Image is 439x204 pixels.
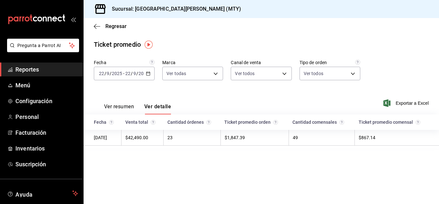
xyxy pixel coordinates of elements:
[99,71,104,76] input: --
[104,103,171,114] div: navigation tabs
[109,120,114,125] svg: Solamente se muestran las fechas con venta.
[112,71,122,76] input: ----
[104,71,106,76] span: /
[206,120,211,125] svg: Cantidad de órdenes en el día.
[151,120,156,125] svg: Suma del total de las órdenes del día considerando: Cargos por servicio, Descuentos de artículos,...
[292,120,351,125] div: Cantidad comensales
[15,189,70,197] span: Ayuda
[15,128,78,137] span: Facturación
[15,97,78,105] span: Configuración
[15,65,78,74] span: Reportes
[144,103,171,114] button: Ver detalle
[416,120,420,125] svg: Venta total / Cantidad de comensales.
[15,144,78,153] span: Inventarios
[359,120,429,125] div: Ticket promedio comensal
[220,130,289,146] td: $1,847.39
[17,42,69,49] span: Pregunta a Parrot AI
[125,71,131,76] input: --
[106,71,110,76] input: --
[94,60,155,65] label: Fecha
[94,23,127,29] button: Regresar
[235,70,255,77] span: Ver todos
[133,71,136,76] input: --
[289,130,354,146] td: 49
[123,71,124,76] span: -
[300,60,360,65] label: Tipo de orden
[94,120,118,125] div: Fecha
[149,60,155,65] svg: Información delimitada a máximo 62 días.
[136,71,138,76] span: /
[107,5,241,13] h3: Sucursal: [GEOGRAPHIC_DATA][PERSON_NAME] (MTY)
[4,47,79,53] a: Pregunta a Parrot AI
[166,70,186,77] span: Ver todas
[110,71,112,76] span: /
[15,81,78,90] span: Menú
[15,160,78,169] span: Suscripción
[84,130,121,146] td: [DATE]
[71,17,76,22] button: open_drawer_menu
[105,23,127,29] span: Regresar
[304,70,323,77] span: Ver todos
[167,120,217,125] div: Cantidad órdenes
[138,71,149,76] input: ----
[104,103,134,114] button: Ver resumen
[385,99,429,107] button: Exportar a Excel
[131,71,133,76] span: /
[355,60,360,65] svg: Todas las órdenes contabilizan 1 comensal a excepción de órdenes de mesa con comensales obligator...
[162,60,223,65] label: Marca
[7,39,79,52] button: Pregunta a Parrot AI
[145,41,153,49] img: Tooltip marker
[355,130,439,146] td: $867.14
[125,120,160,125] div: Venta total
[273,120,278,125] svg: Venta total / Cantidad de órdenes.
[15,112,78,121] span: Personal
[231,60,291,65] label: Canal de venta
[224,120,285,125] div: Ticket promedio orden
[339,120,344,125] svg: Comensales atendidos en el día.
[94,40,141,49] div: Ticket promedio
[164,130,221,146] td: 23
[121,130,164,146] td: $42,490.00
